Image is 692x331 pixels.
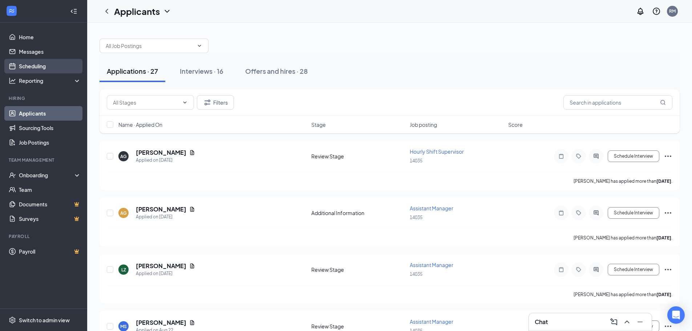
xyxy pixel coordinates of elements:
svg: Ellipses [664,265,672,274]
button: Schedule Interview [608,150,659,162]
input: All Stages [113,98,179,106]
svg: Analysis [9,77,16,84]
svg: ChevronDown [197,43,202,49]
span: Assistant Manager [410,205,453,211]
svg: Ellipses [664,209,672,217]
svg: Notifications [636,7,645,16]
a: Scheduling [19,59,81,73]
div: RM [669,8,676,14]
svg: Tag [574,267,583,273]
svg: ChevronDown [182,100,188,105]
button: ComposeMessage [608,316,620,328]
span: 14035 [410,271,422,277]
div: Applied on [DATE] [136,213,195,221]
div: Payroll [9,233,80,239]
p: [PERSON_NAME] has applied more than . [574,178,672,184]
svg: Minimize [636,318,644,326]
a: PayrollCrown [19,244,81,259]
button: Schedule Interview [608,207,659,219]
svg: ActiveChat [592,267,600,273]
svg: Settings [9,316,16,324]
div: Applications · 27 [107,66,158,76]
div: Applied on [DATE] [136,157,195,164]
div: MS [120,323,127,330]
button: Filter Filters [197,95,234,110]
b: [DATE] [656,292,671,297]
a: Team [19,182,81,197]
svg: Document [189,263,195,269]
span: Job posting [410,121,437,128]
div: Review Stage [311,323,405,330]
a: Home [19,30,81,44]
b: [DATE] [656,235,671,241]
a: Messages [19,44,81,59]
button: Minimize [634,316,646,328]
svg: Filter [203,98,212,107]
h1: Applicants [114,5,160,17]
h3: Chat [535,318,548,326]
p: [PERSON_NAME] has applied more than . [574,235,672,241]
span: 14035 [410,215,422,220]
a: Applicants [19,106,81,121]
svg: Document [189,150,195,156]
div: Applied on [DATE] [136,270,195,277]
a: Job Postings [19,135,81,150]
b: [DATE] [656,178,671,184]
svg: Ellipses [664,322,672,331]
svg: UserCheck [9,171,16,179]
svg: Tag [574,153,583,159]
div: Onboarding [19,171,75,179]
p: [PERSON_NAME] has applied more than . [574,291,672,298]
svg: Document [189,320,195,326]
div: Offers and hires · 28 [245,66,308,76]
div: Team Management [9,157,80,163]
svg: ChevronUp [623,318,631,326]
svg: ActiveChat [592,210,600,216]
svg: Note [557,210,566,216]
svg: ChevronDown [163,7,171,16]
span: Hourly Shift Supervisor [410,148,464,155]
span: Name · Applied On [118,121,162,128]
span: Stage [311,121,326,128]
div: Hiring [9,95,80,101]
div: Reporting [19,77,81,84]
span: Assistant Manager [410,318,453,325]
svg: Ellipses [664,152,672,161]
svg: Tag [574,210,583,216]
div: Open Intercom Messenger [667,306,685,324]
div: Review Stage [311,266,405,273]
a: SurveysCrown [19,211,81,226]
button: Schedule Interview [608,264,659,275]
input: All Job Postings [106,42,194,50]
div: AG [120,210,127,216]
div: LZ [121,267,126,273]
div: Review Stage [311,153,405,160]
svg: WorkstreamLogo [8,7,15,15]
svg: Note [557,267,566,273]
h5: [PERSON_NAME] [136,262,186,270]
input: Search in applications [563,95,672,110]
svg: Document [189,206,195,212]
span: 14035 [410,158,422,164]
svg: QuestionInfo [652,7,661,16]
div: Interviews · 16 [180,66,223,76]
div: AG [120,153,127,160]
svg: ComposeMessage [610,318,618,326]
h5: [PERSON_NAME] [136,149,186,157]
svg: Note [557,153,566,159]
svg: Collapse [70,8,77,15]
h5: [PERSON_NAME] [136,319,186,327]
div: Additional Information [311,209,405,217]
a: Sourcing Tools [19,121,81,135]
button: ChevronUp [621,316,633,328]
div: Switch to admin view [19,316,70,324]
a: DocumentsCrown [19,197,81,211]
h5: [PERSON_NAME] [136,205,186,213]
span: Assistant Manager [410,262,453,268]
svg: ChevronLeft [102,7,111,16]
svg: ActiveChat [592,153,600,159]
svg: MagnifyingGlass [660,100,666,105]
span: Score [508,121,523,128]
